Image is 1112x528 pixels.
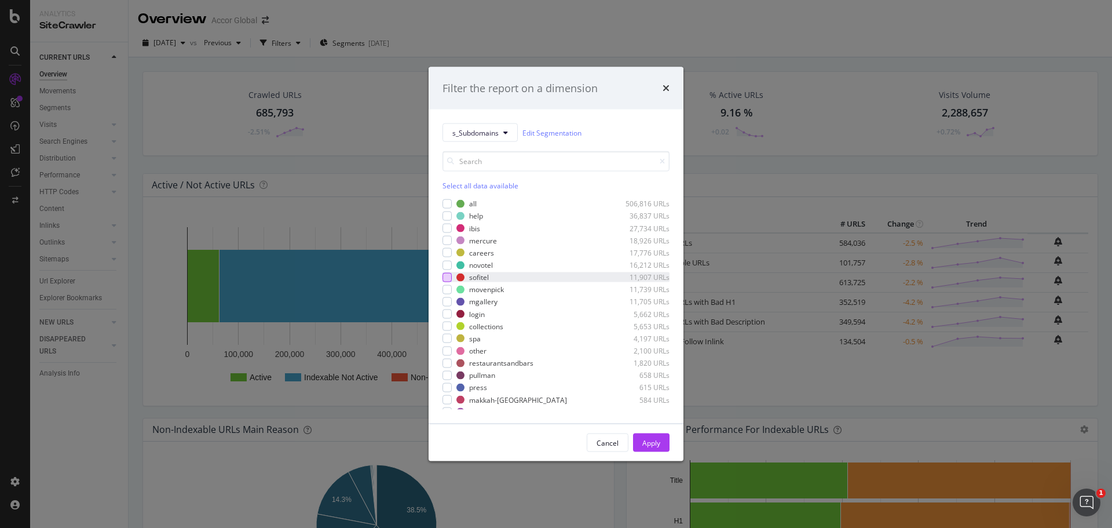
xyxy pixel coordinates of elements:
[469,223,480,233] div: ibis
[469,321,503,331] div: collections
[469,199,477,209] div: all
[587,434,628,452] button: Cancel
[613,235,670,245] div: 18,926 URLs
[1096,489,1106,498] span: 1
[469,285,504,294] div: movenpick
[469,272,489,282] div: sofitel
[1073,489,1100,516] iframe: Intercom live chat
[613,247,670,257] div: 17,776 URLs
[469,211,483,221] div: help
[613,370,670,380] div: 658 URLs
[613,297,670,307] div: 11,705 URLs
[613,285,670,294] div: 11,739 URLs
[469,309,485,319] div: login
[613,272,670,282] div: 11,907 URLs
[613,358,670,368] div: 1,820 URLs
[613,346,670,356] div: 2,100 URLs
[613,260,670,270] div: 16,212 URLs
[469,370,495,380] div: pullman
[469,407,488,417] div: group
[522,126,581,139] a: Edit Segmentation
[613,321,670,331] div: 5,653 URLs
[663,81,670,96] div: times
[442,151,670,172] input: Search
[469,358,533,368] div: restaurantsandbars
[442,123,518,142] button: s_Subdomains
[613,407,670,417] div: 525 URLs
[469,247,494,257] div: careers
[613,309,670,319] div: 5,662 URLs
[613,199,670,209] div: 506,816 URLs
[597,438,619,447] div: Cancel
[613,211,670,221] div: 36,837 URLs
[633,434,670,452] button: Apply
[613,223,670,233] div: 27,734 URLs
[469,333,481,343] div: spa
[442,81,598,96] div: Filter the report on a dimension
[469,260,493,270] div: novotel
[613,333,670,343] div: 4,197 URLs
[469,395,567,405] div: makkah-[GEOGRAPHIC_DATA]
[469,235,497,245] div: mercure
[469,383,487,392] div: press
[452,128,499,137] span: s_Subdomains
[429,67,683,461] div: modal
[613,383,670,392] div: 615 URLs
[469,297,498,307] div: mgallery
[613,395,670,405] div: 584 URLs
[442,181,670,191] div: Select all data available
[469,346,487,356] div: other
[642,438,660,447] div: Apply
